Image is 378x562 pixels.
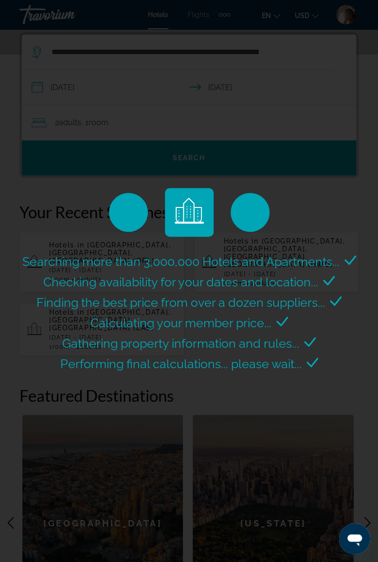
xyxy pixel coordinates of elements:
[339,523,370,554] iframe: Button to launch messaging window
[60,356,302,371] span: Performing final calculations... please wait...
[62,336,299,351] span: Gathering property information and rules...
[22,254,340,269] span: Searching more than 3,000,000 Hotels and Apartments...
[36,295,325,310] span: Finding the best price from over a dozen suppliers...
[43,275,318,289] span: Checking availability for your dates and location...
[90,316,271,330] span: Calculating your member price...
